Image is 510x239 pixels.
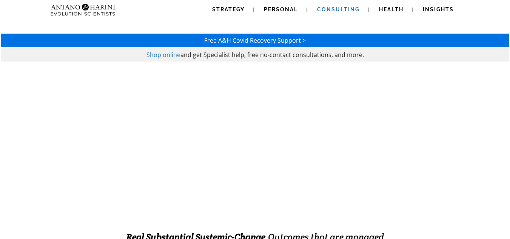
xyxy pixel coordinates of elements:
[146,51,180,59] a: Shop online
[379,6,404,12] span: Health
[180,51,364,59] span: and get Specialist help, free no-contact consultations, and more.
[264,6,298,12] span: Personal
[104,184,406,202] strong: EXCELLENCE INSTALLATION. ENABLED.
[423,6,454,12] span: Insights
[212,6,245,12] span: Strategy
[204,36,306,45] a: Free A&H Covid Recovery Support >
[317,6,360,12] span: Consulting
